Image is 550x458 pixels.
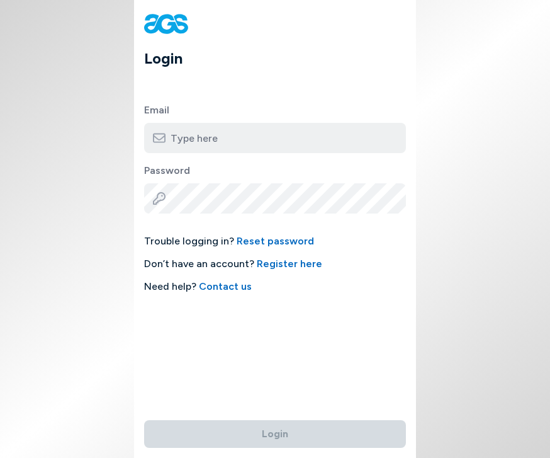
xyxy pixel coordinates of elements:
[144,420,406,448] button: Login
[257,258,322,270] a: Register here
[144,234,406,249] span: Trouble logging in?
[144,279,406,294] span: Need help?
[199,280,252,292] a: Contact us
[144,163,406,178] label: Password
[144,123,406,153] input: Type here
[144,47,416,70] h1: Login
[237,235,314,247] a: Reset password
[144,103,406,118] label: Email
[144,256,406,272] span: Don’t have an account?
